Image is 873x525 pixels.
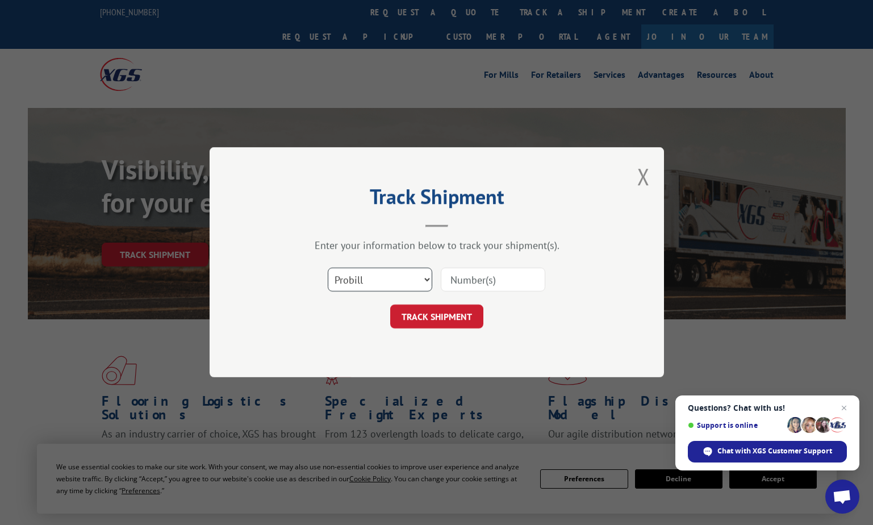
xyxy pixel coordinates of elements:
[688,441,847,463] div: Chat with XGS Customer Support
[266,239,607,252] div: Enter your information below to track your shipment(s).
[837,401,851,415] span: Close chat
[390,305,483,329] button: TRACK SHIPMENT
[717,446,832,456] span: Chat with XGS Customer Support
[266,189,607,210] h2: Track Shipment
[441,268,545,292] input: Number(s)
[825,480,859,514] div: Open chat
[688,403,847,413] span: Questions? Chat with us!
[688,421,783,430] span: Support is online
[637,161,650,191] button: Close modal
